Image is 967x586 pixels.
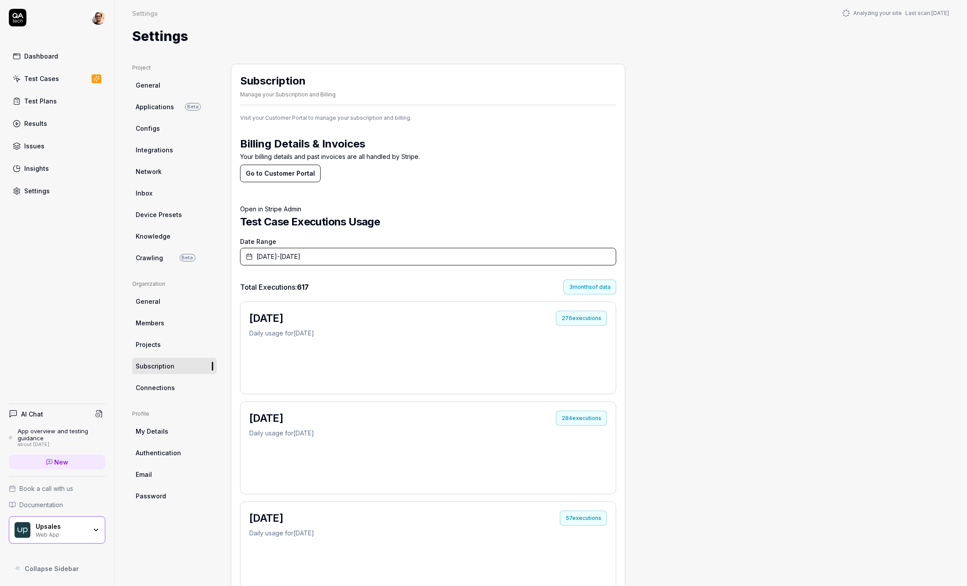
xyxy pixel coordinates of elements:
span: My Details [136,427,168,436]
span: Integrations [136,145,173,155]
h4: AI Chat [21,409,43,419]
a: My Details [132,423,217,439]
a: Knowledge [132,228,217,244]
a: General [132,77,217,93]
span: Projects [136,340,161,349]
a: Book a call with us [9,484,105,493]
div: Insights [24,164,49,173]
p: Your billing details and past invoices are all handled by Stripe. [240,152,616,165]
div: 284 executions [556,411,607,426]
div: Analyzing your site [843,9,949,17]
span: New [55,457,69,467]
a: Settings [9,182,105,199]
span: General [136,81,160,90]
a: Connections [132,380,217,396]
div: Issues [24,141,44,151]
div: 3 of data [563,280,616,295]
h2: [DATE] [249,313,283,324]
a: App overview and testing guidanceabout [DATE] [9,428,105,448]
span: 617 [297,283,309,291]
button: Go to Customer Portal [240,165,321,182]
div: 276 executions [556,311,607,326]
div: Organization [132,280,217,288]
h1: Settings [132,26,188,46]
p: Daily usage for [DATE] [249,528,607,538]
span: Email [136,470,152,479]
h2: [DATE] [249,413,283,424]
span: Device Presets [136,210,182,219]
span: Book a call with us [19,484,73,493]
span: Crawling [136,253,163,262]
div: Profile [132,410,217,418]
span: Network [136,167,162,176]
h2: Billing Details & Invoices [240,136,616,152]
span: Documentation [19,500,63,509]
span: Authentication [136,448,181,457]
a: Inbox [132,185,217,201]
span: Knowledge [136,232,170,241]
div: App overview and testing guidance [18,428,105,442]
span: Beta [180,254,196,262]
button: Collapse Sidebar [9,560,105,577]
a: Password [132,488,217,504]
span: Applications [136,102,174,111]
a: New [9,455,105,469]
div: Test Plans [24,96,57,106]
button: Upsales LogoUpsalesWeb App [9,516,105,544]
a: Projects [132,336,217,353]
span: Last scan: [906,9,949,17]
span: Configs [136,124,160,133]
span: General [136,297,160,306]
img: Upsales Logo [15,522,30,538]
a: Test Plans [9,92,105,110]
div: Settings [132,9,158,18]
div: Manage your Subscription and Billing [240,91,336,99]
span: months [573,283,592,291]
span: Visit your Customer Portal to manage your subscription and billing. [240,114,616,122]
span: Password [136,491,166,501]
div: Settings [24,186,50,195]
div: Upsales [36,523,87,531]
a: Device Presets [132,206,217,223]
a: Test Cases [9,70,105,87]
a: Email [132,466,217,483]
div: about [DATE] [18,442,105,448]
span: Total Executions: [240,283,297,291]
div: 57 executions [560,511,607,526]
a: Subscription [132,358,217,374]
button: [DATE]-[DATE] [240,248,616,265]
span: Inbox [136,188,152,198]
a: Documentation [9,500,105,509]
a: Insights [9,160,105,177]
button: Analyzing your siteLast scan:[DATE] [843,9,949,17]
span: Subscription [136,361,174,371]
h2: [DATE] [249,513,283,523]
time: [DATE] [932,10,949,16]
p: Daily usage for [DATE] [249,328,607,338]
p: Daily usage for [DATE] [249,428,607,438]
a: Configs [132,120,217,136]
div: Web App [36,531,87,538]
a: Network [132,163,217,180]
img: 704fe57e-bae9-4a0d-8bcb-c4203d9f0bb2.jpeg [91,11,105,25]
a: Members [132,315,217,331]
a: Dashboard [9,48,105,65]
a: ApplicationsBeta [132,99,217,115]
a: General [132,293,217,310]
a: Authentication [132,445,217,461]
div: Results [24,119,47,128]
a: Open in Stripe Admin [240,205,301,213]
a: CrawlingBeta [132,250,217,266]
a: Issues [9,137,105,155]
div: Dashboard [24,52,58,61]
div: Project [132,64,217,72]
h2: Test Case Executions Usage [240,214,616,230]
a: Results [9,115,105,132]
a: Integrations [132,142,217,158]
span: [DATE] - [DATE] [256,252,300,261]
span: Collapse Sidebar [25,564,79,573]
div: Test Cases [24,74,59,83]
span: Beta [185,103,201,111]
span: Members [136,318,164,328]
label: Date Range [240,237,616,246]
